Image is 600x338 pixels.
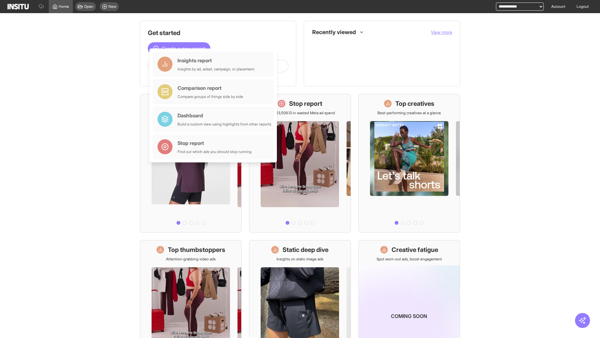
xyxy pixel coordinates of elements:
[177,57,254,64] div: Insights report
[282,245,328,254] h1: Static deep dive
[166,257,216,262] p: Attention-grabbing video ads
[249,94,351,233] a: Stop reportSave £23,509.13 in wasted Meta ad spend
[177,112,271,119] div: Dashboard
[148,42,210,55] button: Create a new report
[7,4,29,9] img: Logo
[148,28,288,37] h1: Get started
[177,149,252,154] div: Find out which ads you should stop running
[177,84,243,92] div: Comparison report
[108,4,116,9] span: New
[162,45,205,52] span: Create a new report
[168,245,225,254] h1: Top thumbstoppers
[289,99,322,108] h1: Stop report
[377,110,441,115] p: Best-performing creatives at a glance
[177,139,252,147] div: Stop report
[265,110,335,115] p: Save £23,509.13 in wasted Meta ad spend
[177,122,271,127] div: Build a custom view using highlights from other reports
[177,94,243,99] div: Compare groups of things side by side
[358,94,460,233] a: Top creativesBest-performing creatives at a glance
[59,4,69,9] span: Home
[277,257,323,262] p: Insights on static image ads
[140,94,242,233] a: What's live nowSee all active ads instantly
[84,4,93,9] span: Open
[177,67,254,72] div: Insights by ad, adset, campaign, or placement
[395,99,434,108] h1: Top creatives
[431,29,452,35] button: View more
